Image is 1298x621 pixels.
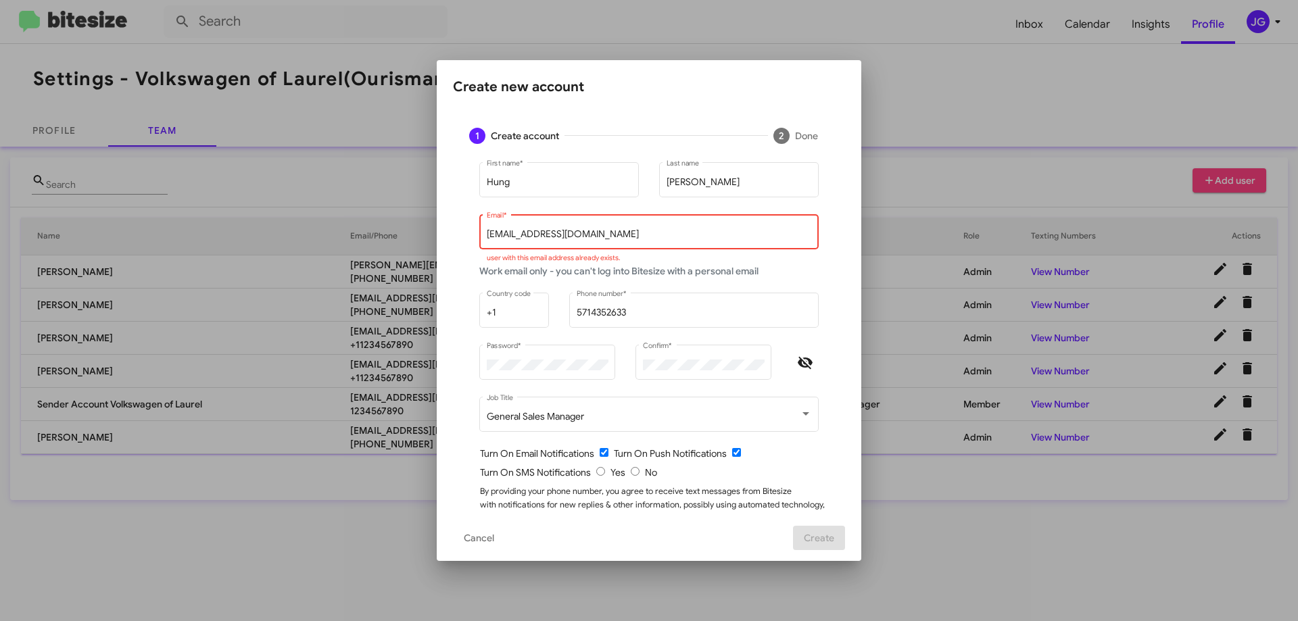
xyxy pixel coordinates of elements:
[487,177,632,188] input: Example: John
[487,410,584,422] span: General Sales Manager
[480,447,594,459] span: Turn On Email Notifications
[453,526,505,550] button: Cancel
[479,265,759,277] span: Work email only - you can't log into Bitesize with a personal email
[464,526,494,550] span: Cancel
[792,349,819,376] button: Hide password
[793,526,845,550] button: Create
[610,466,625,478] span: Yes
[480,466,591,478] span: Turn On SMS Notifications
[487,229,812,240] input: example@mail.com
[804,526,834,550] span: Create
[645,466,657,478] span: No
[480,485,829,539] div: By providing your phone number, you agree to receive text messages from Bitesize with notificatio...
[577,307,812,318] input: 23456789
[487,254,812,262] span: user with this email address already exists.
[614,447,727,459] span: Turn On Push Notifications
[667,177,812,188] input: Example: Wick
[453,76,845,98] div: Create new account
